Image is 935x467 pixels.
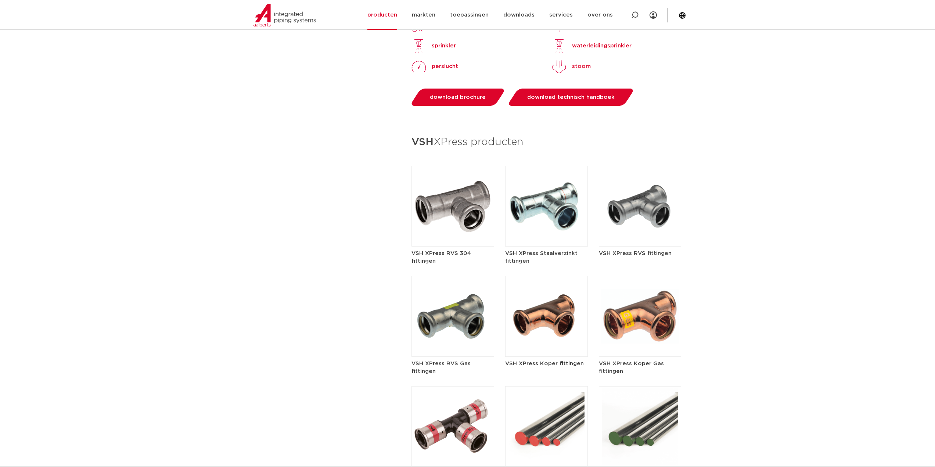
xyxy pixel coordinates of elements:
[599,360,682,375] h5: VSH XPress Koper Gas fittingen
[411,134,682,151] h3: XPress producten
[411,137,434,147] strong: VSH
[599,249,682,257] h5: VSH XPress RVS fittingen
[410,89,506,106] a: download brochure
[599,203,682,257] a: VSH XPress RVS fittingen
[432,62,458,71] p: perslucht
[505,249,588,265] h5: VSH XPress Staalverzinkt fittingen
[505,360,588,367] h5: VSH XPress Koper fittingen
[527,94,615,100] span: download technisch handboek
[507,89,635,106] a: download technisch handboek
[572,62,591,71] p: stoom
[430,94,486,100] span: download brochure
[411,249,494,265] h5: VSH XPress RVS 304 fittingen
[432,42,456,50] p: sprinkler
[411,59,458,74] a: perslucht
[552,59,591,74] a: stoom
[505,203,588,265] a: VSH XPress Staalverzinkt fittingen
[505,313,588,367] a: VSH XPress Koper fittingen
[572,42,632,50] p: waterleidingsprinkler
[411,39,456,53] a: sprinkler
[411,313,494,375] a: VSH XPress RVS Gas fittingen
[411,203,494,265] a: VSH XPress RVS 304 fittingen
[411,360,494,375] h5: VSH XPress RVS Gas fittingen
[599,313,682,375] a: VSH XPress Koper Gas fittingen
[552,39,632,53] a: waterleidingsprinkler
